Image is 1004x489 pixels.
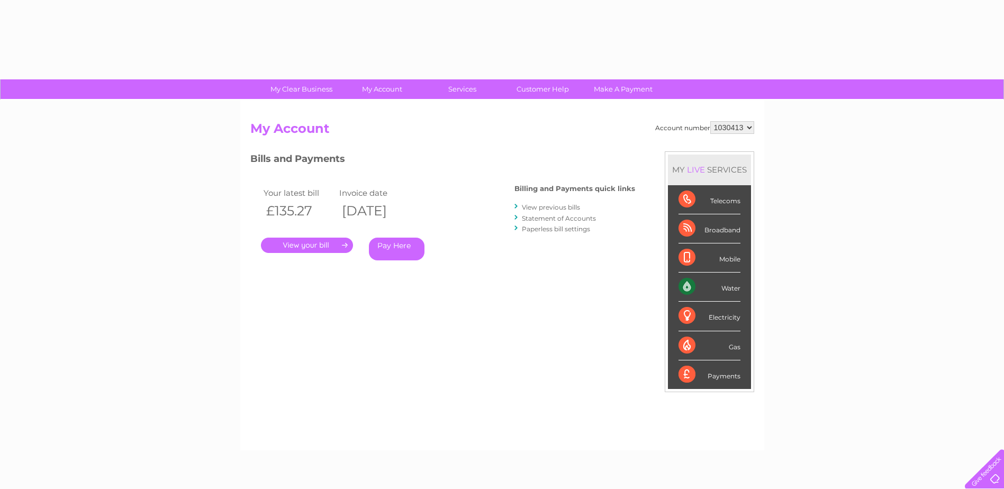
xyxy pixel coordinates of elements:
[337,200,413,222] th: [DATE]
[679,214,740,243] div: Broadband
[261,238,353,253] a: .
[258,79,345,99] a: My Clear Business
[369,238,424,260] a: Pay Here
[679,243,740,273] div: Mobile
[679,185,740,214] div: Telecoms
[522,214,596,222] a: Statement of Accounts
[261,186,337,200] td: Your latest bill
[250,121,754,141] h2: My Account
[419,79,506,99] a: Services
[580,79,667,99] a: Make A Payment
[655,121,754,134] div: Account number
[261,200,337,222] th: £135.27
[679,331,740,360] div: Gas
[668,155,751,185] div: MY SERVICES
[338,79,426,99] a: My Account
[679,360,740,389] div: Payments
[499,79,586,99] a: Customer Help
[685,165,707,175] div: LIVE
[514,185,635,193] h4: Billing and Payments quick links
[522,225,590,233] a: Paperless bill settings
[522,203,580,211] a: View previous bills
[337,186,413,200] td: Invoice date
[250,151,635,170] h3: Bills and Payments
[679,302,740,331] div: Electricity
[679,273,740,302] div: Water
